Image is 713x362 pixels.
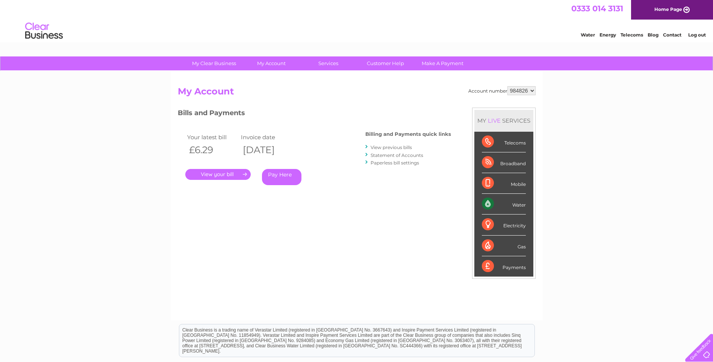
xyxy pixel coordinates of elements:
[474,110,533,131] div: MY SERVICES
[262,169,301,185] a: Pay Here
[599,32,616,38] a: Energy
[239,132,293,142] td: Invoice date
[371,144,412,150] a: View previous bills
[178,108,451,121] h3: Bills and Payments
[482,236,526,256] div: Gas
[178,86,536,100] h2: My Account
[663,32,681,38] a: Contact
[486,117,502,124] div: LIVE
[581,32,595,38] a: Water
[183,56,245,70] a: My Clear Business
[179,4,534,37] div: Clear Business is a trading name of Verastar Limited (registered in [GEOGRAPHIC_DATA] No. 3667643...
[297,56,359,70] a: Services
[365,131,451,137] h4: Billing and Payments quick links
[482,173,526,194] div: Mobile
[185,142,239,158] th: £6.29
[185,132,239,142] td: Your latest bill
[25,20,63,43] img: logo.png
[239,142,293,158] th: [DATE]
[482,214,526,235] div: Electricity
[482,132,526,152] div: Telecoms
[621,32,643,38] a: Telecoms
[688,32,706,38] a: Log out
[468,86,536,95] div: Account number
[240,56,302,70] a: My Account
[371,160,419,166] a: Paperless bill settings
[354,56,416,70] a: Customer Help
[185,169,251,180] a: .
[482,152,526,173] div: Broadband
[571,4,623,13] a: 0333 014 3131
[482,194,526,214] div: Water
[482,256,526,277] div: Payments
[371,152,423,158] a: Statement of Accounts
[412,56,474,70] a: Make A Payment
[648,32,659,38] a: Blog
